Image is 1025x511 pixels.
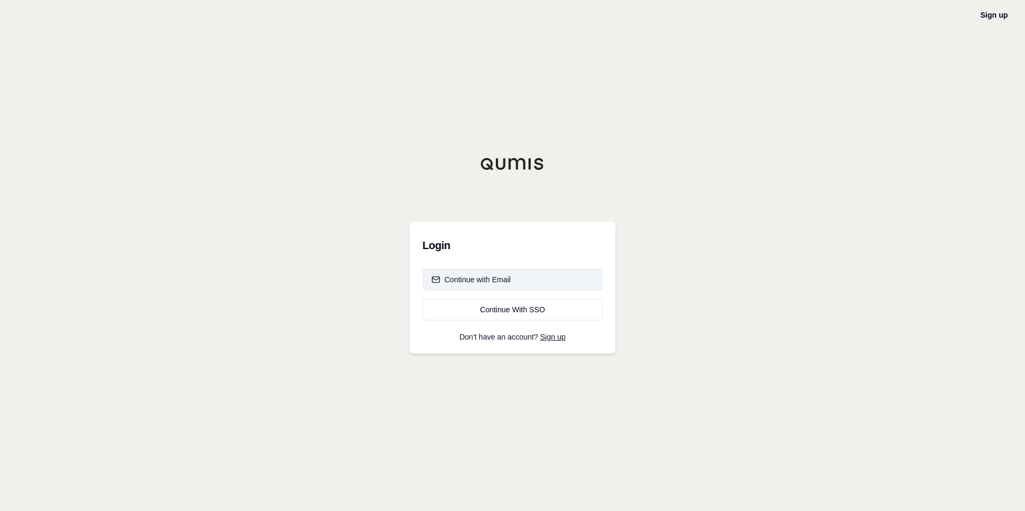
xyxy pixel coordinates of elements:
a: Sign up [540,333,566,341]
div: Continue With SSO [432,304,593,315]
p: Don't have an account? [422,333,603,341]
img: Qumis [480,157,545,170]
a: Continue With SSO [422,299,603,320]
a: Sign up [981,11,1008,19]
div: Continue with Email [432,274,511,285]
button: Continue with Email [422,269,603,290]
h3: Login [422,235,603,256]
